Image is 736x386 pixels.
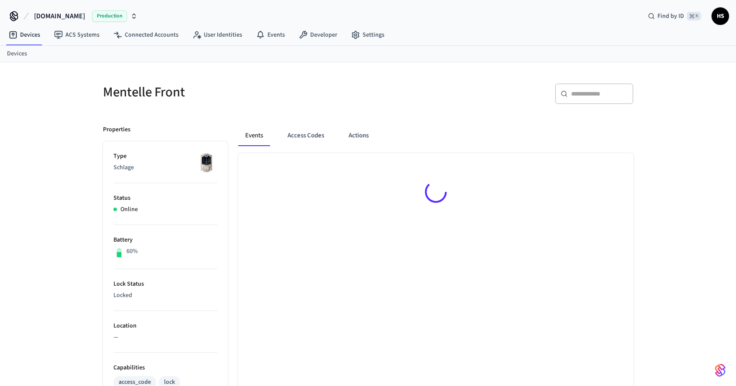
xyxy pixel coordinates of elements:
[238,125,270,146] button: Events
[641,8,708,24] div: Find by ID⌘ K
[92,10,127,22] span: Production
[103,83,363,101] h5: Mentelle Front
[292,27,344,43] a: Developer
[103,125,130,134] p: Properties
[342,125,376,146] button: Actions
[113,194,217,203] p: Status
[195,152,217,174] img: Schlage Sense Smart Deadbolt with Camelot Trim, Front
[113,163,217,172] p: Schlage
[113,152,217,161] p: Type
[715,363,726,377] img: SeamLogoGradient.69752ec5.svg
[344,27,391,43] a: Settings
[47,27,106,43] a: ACS Systems
[106,27,185,43] a: Connected Accounts
[2,27,47,43] a: Devices
[712,8,728,24] span: HS
[113,363,217,372] p: Capabilities
[657,12,684,20] span: Find by ID
[113,236,217,245] p: Battery
[113,280,217,289] p: Lock Status
[127,247,138,256] p: 60%
[113,291,217,300] p: Locked
[7,49,27,58] a: Devices
[113,333,217,342] p: —
[113,321,217,331] p: Location
[712,7,729,25] button: HS
[238,125,633,146] div: ant example
[34,11,85,21] span: [DOMAIN_NAME]
[281,125,331,146] button: Access Codes
[120,205,138,214] p: Online
[249,27,292,43] a: Events
[687,12,701,20] span: ⌘ K
[185,27,249,43] a: User Identities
